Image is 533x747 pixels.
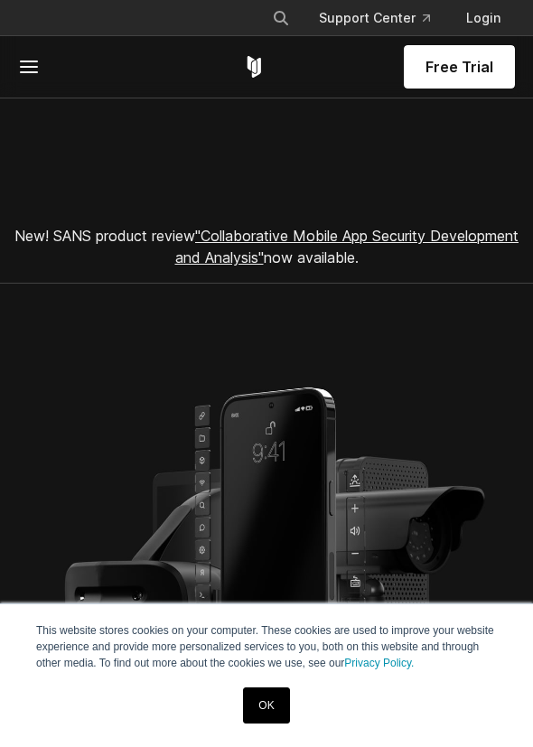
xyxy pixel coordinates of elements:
a: Corellium Home [243,56,266,78]
div: Navigation Menu [257,2,515,34]
a: Support Center [304,2,444,34]
button: Search [265,2,297,34]
img: Corellium_HomepageBanner_Mobile-Inline [29,367,504,722]
span: Free Trial [425,56,493,78]
span: New! SANS product review now available. [14,227,519,266]
a: Login [452,2,515,34]
a: "Collaborative Mobile App Security Development and Analysis" [175,227,519,266]
a: Free Trial [404,45,515,89]
p: This website stores cookies on your computer. These cookies are used to improve your website expe... [36,622,497,671]
a: Privacy Policy. [344,657,414,669]
a: OK [243,687,289,724]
